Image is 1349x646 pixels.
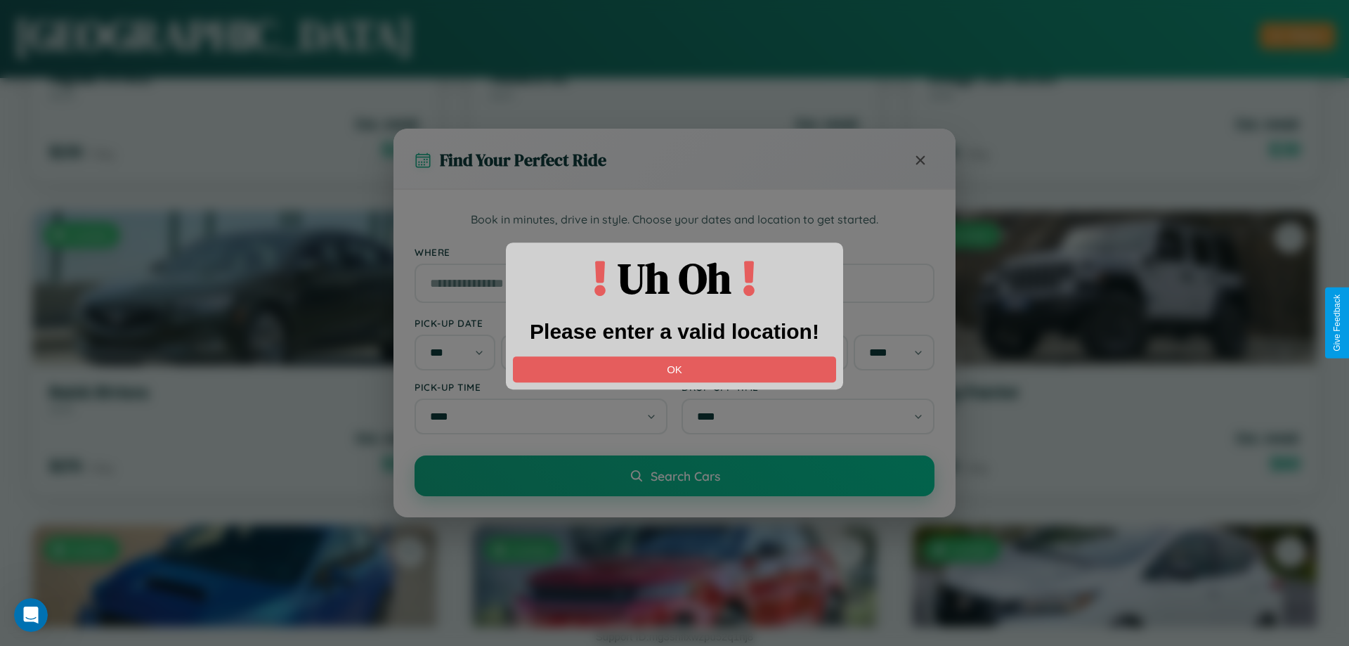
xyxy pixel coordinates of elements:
label: Pick-up Time [415,381,667,393]
span: Search Cars [651,468,720,484]
h3: Find Your Perfect Ride [440,148,606,172]
label: Drop-off Date [682,317,934,329]
p: Book in minutes, drive in style. Choose your dates and location to get started. [415,211,934,229]
label: Pick-up Date [415,317,667,329]
label: Drop-off Time [682,381,934,393]
label: Where [415,246,934,258]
